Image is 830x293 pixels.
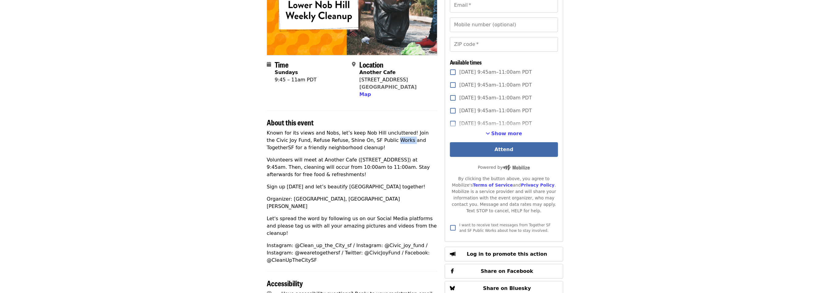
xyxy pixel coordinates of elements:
span: [DATE] 9:45am–11:00am PDT [459,69,532,76]
button: Attend [450,142,558,157]
span: Share on Bluesky [483,285,531,291]
input: ZIP code [450,37,558,52]
a: [GEOGRAPHIC_DATA] [359,84,417,90]
span: Accessibility [267,278,303,288]
i: map-marker-alt icon [352,61,356,67]
button: Log in to promote this action [445,247,563,261]
p: Known for its views and Nobs, let’s keep Nob Hill uncluttered! Join the Civic Joy Fund, Refuse Re... [267,129,437,151]
strong: Sundays [275,69,298,75]
span: I want to receive text messages from Together SF and SF Public Works about how to stay involved. [459,223,551,233]
p: Sign up [DATE] and let’s beautify [GEOGRAPHIC_DATA] together! [267,183,437,191]
div: [STREET_ADDRESS] [359,76,417,83]
a: Privacy Policy [521,183,555,187]
span: [DATE] 9:45am–11:00am PDT [459,120,532,127]
span: Show more [491,131,522,136]
div: 9:45 – 11am PDT [275,76,317,83]
p: Instagram: @Clean_up_the_City_sf / Instagram: @Civic_joy_fund / Instagram: @wearetogethersf / Twi... [267,242,437,264]
p: Organizer: [GEOGRAPHIC_DATA], [GEOGRAPHIC_DATA][PERSON_NAME] [267,195,437,210]
a: Terms of Service [473,183,513,187]
span: Location [359,59,383,70]
span: Log in to promote this action [467,251,547,257]
span: Map [359,91,371,97]
img: Powered by Mobilize [503,165,530,170]
input: Mobile number (optional) [450,17,558,32]
span: [DATE] 9:45am–11:00am PDT [459,81,532,89]
span: Time [275,59,289,70]
button: Share on Facebook [445,264,563,279]
button: Map [359,91,371,98]
p: Volunteers will meet at Another Cafe ([STREET_ADDRESS]) at 9:45am. Then, cleaning will occur from... [267,156,437,178]
span: About this event [267,117,314,128]
p: Let's spread the word by following us on our Social Media platforms and please tag us with all yo... [267,215,437,237]
button: See more timeslots [486,130,522,137]
span: Available times [450,58,482,66]
div: By clicking the button above, you agree to Mobilize's and . Mobilize is a service provider and wi... [450,176,558,214]
span: [DATE] 9:45am–11:00am PDT [459,107,532,114]
span: [DATE] 9:45am–11:00am PDT [459,94,532,102]
span: Share on Facebook [481,268,533,274]
strong: Another Cafe [359,69,395,75]
span: Powered by [478,165,530,170]
i: calendar icon [267,61,271,67]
